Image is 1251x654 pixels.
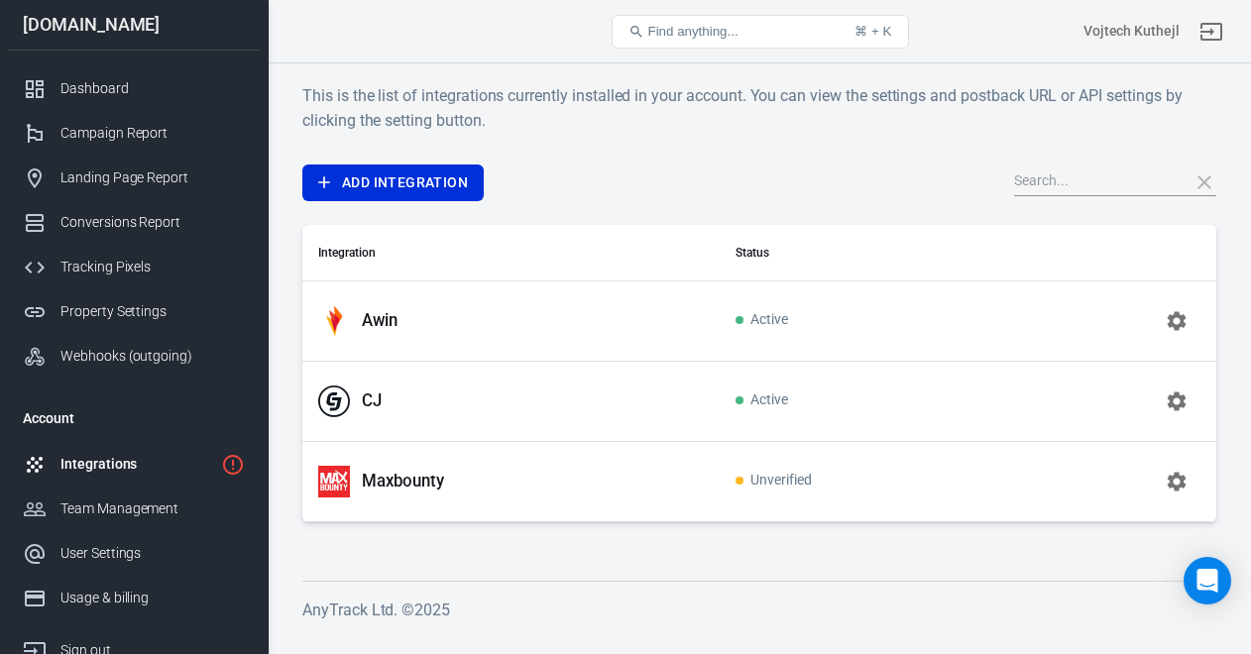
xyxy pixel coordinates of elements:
[318,305,350,337] img: Awin
[7,394,261,442] li: Account
[60,78,245,99] div: Dashboard
[7,156,261,200] a: Landing Page Report
[60,498,245,519] div: Team Management
[221,453,245,477] svg: 1 networks not verified yet
[1014,169,1173,195] input: Search...
[736,473,812,490] span: Unverified
[7,334,261,379] a: Webhooks (outgoing)
[1184,557,1231,604] div: Open Intercom Messenger
[60,454,213,475] div: Integrations
[318,466,350,497] img: Maxbounty
[648,24,739,39] span: Find anything...
[302,83,1216,133] h6: This is the list of integrations currently installed in your account. You can view the settings a...
[7,200,261,245] a: Conversions Report
[302,164,484,201] a: Add Integration
[7,576,261,620] a: Usage & billing
[7,487,261,531] a: Team Management
[362,310,398,331] p: Awin
[1083,21,1180,42] div: Account id: xaWMdHFr
[60,301,245,322] div: Property Settings
[60,588,245,608] div: Usage & billing
[7,16,261,34] div: [DOMAIN_NAME]
[318,385,350,417] img: CJ
[7,111,261,156] a: Campaign Report
[60,346,245,367] div: Webhooks (outgoing)
[720,225,1005,281] th: Status
[302,598,1216,622] h6: AnyTrack Ltd. © 2025
[362,390,382,411] p: CJ
[7,245,261,289] a: Tracking Pixels
[7,531,261,576] a: User Settings
[60,167,245,188] div: Landing Page Report
[854,24,891,39] div: ⌘ + K
[60,543,245,564] div: User Settings
[736,392,788,409] span: Active
[60,123,245,144] div: Campaign Report
[7,289,261,334] a: Property Settings
[60,257,245,277] div: Tracking Pixels
[60,212,245,233] div: Conversions Report
[362,471,444,491] p: Maxbounty
[302,225,720,281] th: Integration
[612,15,909,49] button: Find anything...⌘ + K
[7,442,261,487] a: Integrations
[7,66,261,111] a: Dashboard
[736,312,788,329] span: Active
[1188,8,1235,55] a: Sign out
